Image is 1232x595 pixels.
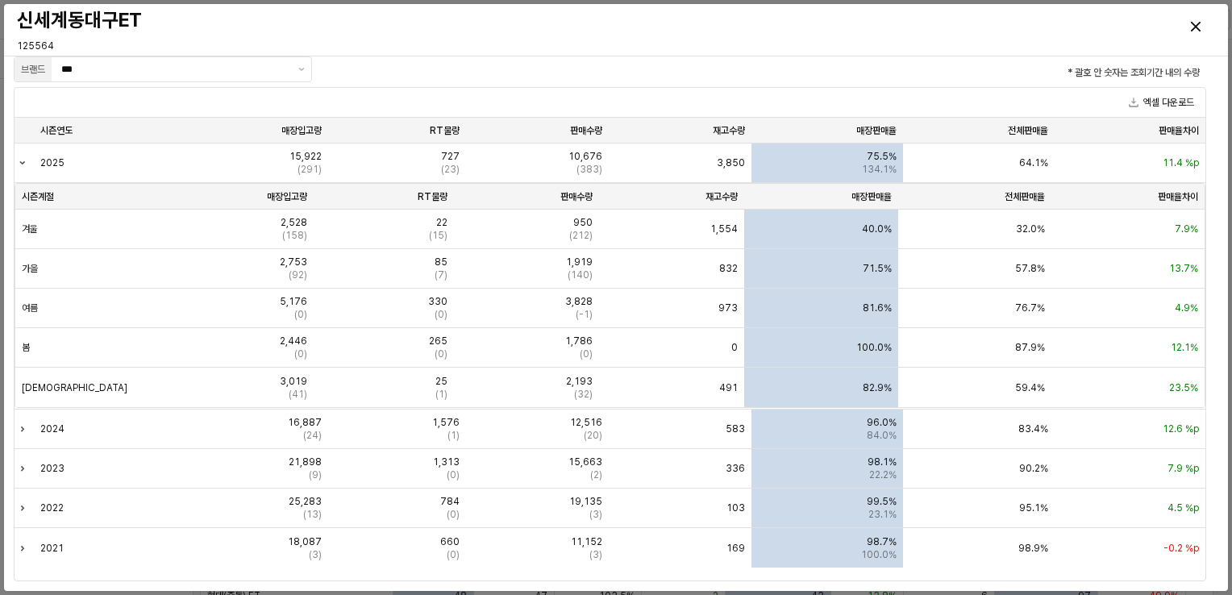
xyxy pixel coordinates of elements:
span: 7.9% [1175,223,1198,235]
span: 32.0% [1016,223,1045,235]
span: RT물량 [418,189,447,202]
span: 491 [719,381,738,393]
button: 엑셀 다운로드 [1122,93,1201,112]
span: 15,922 [289,150,322,163]
span: 매장판매율 [851,189,892,202]
div: Expand row [15,410,35,448]
span: 판매수량 [560,189,593,202]
span: 4.5 %p [1167,501,1199,514]
div: Expand row [15,528,35,568]
span: 64.1% [1019,156,1048,169]
span: 판매수량 [570,123,602,136]
span: 3,850 [717,156,745,169]
span: (32) [574,387,593,400]
span: (140) [568,268,593,281]
span: 81.6% [863,302,892,314]
span: 13.7% [1169,262,1198,275]
span: 134.1% [862,163,897,176]
span: 950 [573,216,593,229]
span: 22 [436,216,447,229]
span: 76.7% [1015,302,1045,314]
span: 784 [440,495,460,508]
span: 95.1% [1019,501,1048,514]
span: 시즌연도 [40,123,73,136]
span: 2025 [40,156,65,169]
span: (0) [435,347,447,360]
span: 2,193 [566,374,593,387]
span: 전체판매율 [1005,189,1045,202]
span: 판매율차이 [1158,189,1198,202]
span: 16,887 [288,416,322,429]
span: 336 [726,462,745,475]
span: (383) [576,163,602,176]
span: (212) [569,229,593,242]
div: 브랜드 [21,61,45,77]
span: 71.5% [863,262,892,275]
span: 2,528 [281,216,307,229]
span: (15) [429,229,447,242]
span: (9) [309,468,322,481]
span: 1,919 [566,256,593,268]
span: 330 [428,295,447,308]
p: * 괄호 안 숫자는 조회기간 내의 수량 [914,65,1200,80]
span: 96.0% [867,416,897,429]
span: 11,152 [571,535,602,547]
span: 22.2% [869,468,897,481]
span: -0.2 %p [1163,541,1199,554]
span: 98.9% [1018,541,1048,554]
span: (24) [303,429,322,442]
span: (2) [590,468,602,481]
span: [DEMOGRAPHIC_DATA] [22,381,127,393]
span: 3,828 [565,295,593,308]
span: 169 [726,541,745,554]
span: 판매율차이 [1159,123,1199,136]
span: 여름 [22,302,38,314]
span: 3,019 [280,374,307,387]
span: 23.5% [1169,381,1198,393]
span: 1,313 [433,456,460,468]
span: 87.9% [1015,341,1045,354]
span: 832 [719,262,738,275]
span: 매장판매율 [856,123,897,136]
span: 7.9 %p [1167,462,1199,475]
span: 재고수량 [713,123,745,136]
span: 매장입고량 [267,189,307,202]
span: 100.0% [861,547,897,560]
p: 125564 [17,39,307,53]
span: 23.1% [868,508,897,521]
span: (7) [435,268,447,281]
div: Expand row [15,449,35,488]
button: Close [1176,7,1215,46]
span: 98.1% [868,456,897,468]
span: (0) [435,308,447,321]
span: 98.7% [867,535,897,547]
span: (20) [584,429,602,442]
span: (0) [447,547,460,560]
span: 11.4 %p [1163,156,1199,169]
span: 15,663 [568,456,602,468]
span: 583 [726,422,745,435]
span: 57.8% [1015,262,1045,275]
span: 25 [435,374,447,387]
span: 84.0% [867,429,897,442]
span: 매장입고량 [281,123,322,136]
div: Collapse row [15,144,35,182]
span: 시즌계절 [22,189,54,202]
span: 1,576 [432,416,460,429]
span: 59.4% [1015,381,1045,393]
span: 봄 [22,341,30,354]
span: (0) [580,347,593,360]
span: 1,554 [710,223,738,235]
span: (0) [447,508,460,521]
span: 2021 [40,541,64,554]
span: 12,516 [570,416,602,429]
span: (1) [435,387,447,400]
span: 10,676 [568,150,602,163]
span: 75.5% [867,150,897,163]
span: 99.5% [867,495,897,508]
span: 85 [435,256,447,268]
span: 973 [718,302,738,314]
span: 21,898 [289,456,322,468]
span: (41) [289,387,307,400]
span: 100.0% [856,341,892,354]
